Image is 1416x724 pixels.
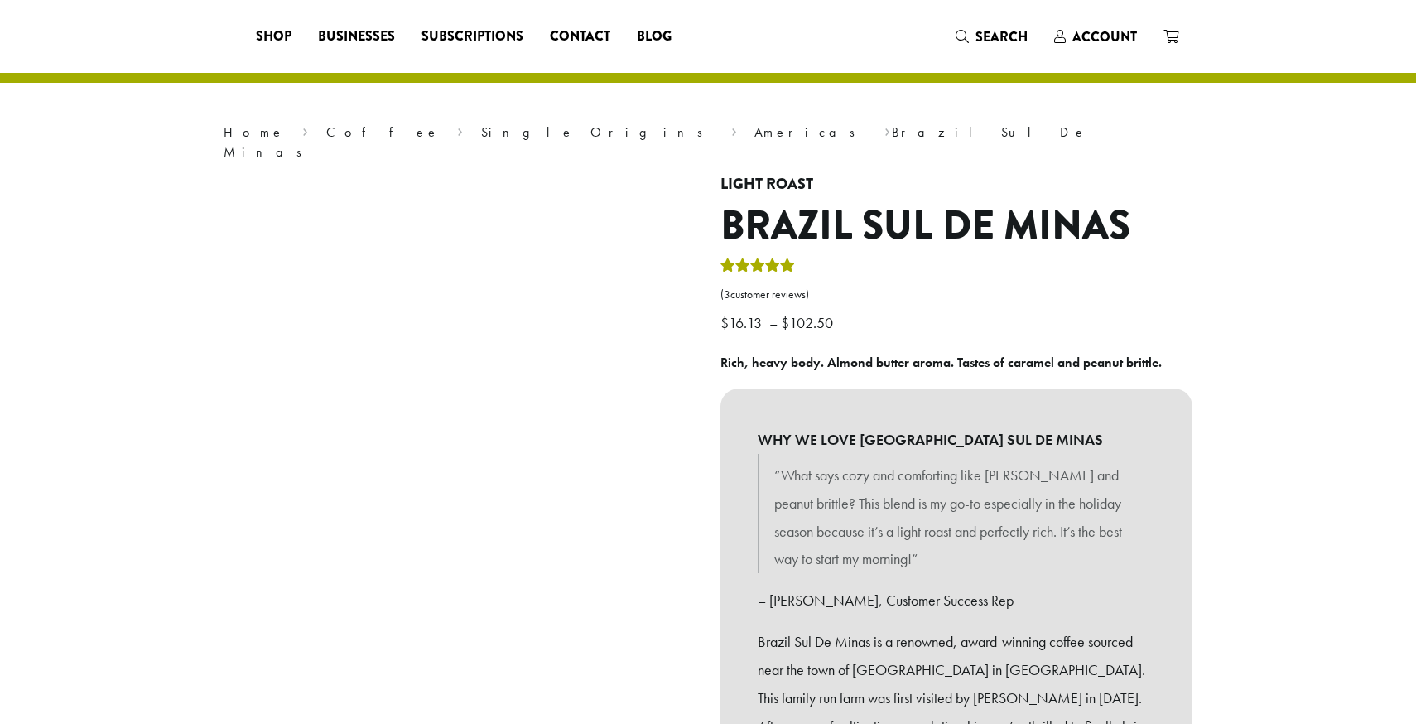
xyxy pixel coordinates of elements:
[724,287,730,302] span: 3
[326,123,440,141] a: Coffee
[318,27,395,47] span: Businesses
[302,117,308,142] span: ›
[942,23,1041,51] a: Search
[243,23,305,50] a: Shop
[256,27,291,47] span: Shop
[781,313,789,332] span: $
[720,313,766,332] bdi: 16.13
[637,27,672,47] span: Blog
[720,313,729,332] span: $
[720,287,1192,303] a: (3customer reviews)
[550,27,610,47] span: Contact
[421,27,523,47] span: Subscriptions
[720,176,1192,194] h4: Light Roast
[884,117,890,142] span: ›
[224,123,285,141] a: Home
[720,256,795,281] div: Rated 5.00 out of 5
[720,202,1192,250] h1: Brazil Sul De Minas
[457,117,463,142] span: ›
[1072,27,1137,46] span: Account
[224,123,1192,162] nav: Breadcrumb
[720,354,1162,371] b: Rich, heavy body. Almond butter aroma. Tastes of caramel and peanut brittle.
[758,586,1155,615] p: – [PERSON_NAME], Customer Success Rep
[731,117,737,142] span: ›
[481,123,714,141] a: Single Origins
[754,123,866,141] a: Americas
[774,461,1139,573] p: “What says cozy and comforting like [PERSON_NAME] and peanut brittle? This blend is my go-to espe...
[781,313,837,332] bdi: 102.50
[769,313,778,332] span: –
[758,426,1155,454] b: WHY WE LOVE [GEOGRAPHIC_DATA] SUL DE MINAS
[975,27,1028,46] span: Search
